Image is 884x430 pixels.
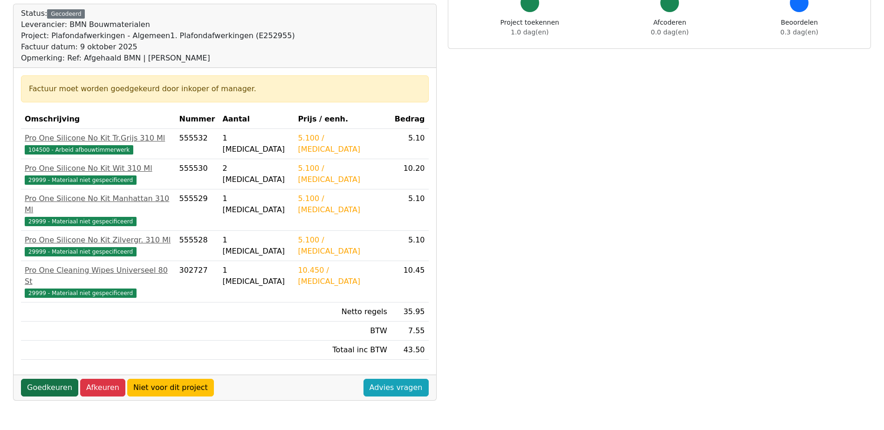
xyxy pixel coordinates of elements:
[222,235,290,257] div: 1 [MEDICAL_DATA]
[222,265,290,287] div: 1 [MEDICAL_DATA]
[25,235,172,246] div: Pro One Silicone No Kit Zilvergr. 310 Ml
[781,18,818,37] div: Beoordelen
[25,193,172,227] a: Pro One Silicone No Kit Manhattan 310 Ml29999 - Materiaal niet gespecificeerd
[391,231,429,261] td: 5.10
[25,163,172,174] div: Pro One Silicone No Kit Wit 310 Ml
[176,261,219,302] td: 302727
[219,110,294,129] th: Aantal
[781,28,818,36] span: 0.3 dag(en)
[25,193,172,215] div: Pro One Silicone No Kit Manhattan 310 Ml
[391,189,429,231] td: 5.10
[222,163,290,185] div: 2 [MEDICAL_DATA]
[25,289,137,298] span: 29999 - Materiaal niet gespecificeerd
[21,30,295,41] div: Project: Plafondafwerkingen - Algemeen1. Plafondafwerkingen (E252955)
[651,18,689,37] div: Afcoderen
[25,133,172,144] div: Pro One Silicone No Kit Tr.Grijs 310 Ml
[25,265,172,287] div: Pro One Cleaning Wipes Universeel 80 St
[21,379,78,396] a: Goedkeuren
[21,19,295,30] div: Leverancier: BMN Bouwmaterialen
[391,302,429,322] td: 35.95
[651,28,689,36] span: 0.0 dag(en)
[25,247,137,256] span: 29999 - Materiaal niet gespecificeerd
[222,193,290,215] div: 1 [MEDICAL_DATA]
[391,129,429,159] td: 5.10
[298,133,387,155] div: 5.100 / [MEDICAL_DATA]
[298,193,387,215] div: 5.100 / [MEDICAL_DATA]
[294,322,391,341] td: BTW
[21,53,295,64] div: Opmerking: Ref: Afgehaald BMN | [PERSON_NAME]
[176,231,219,261] td: 555528
[25,163,172,185] a: Pro One Silicone No Kit Wit 310 Ml29999 - Materiaal niet gespecificeerd
[222,133,290,155] div: 1 [MEDICAL_DATA]
[294,110,391,129] th: Prijs / eenh.
[176,129,219,159] td: 555532
[21,110,176,129] th: Omschrijving
[176,159,219,189] td: 555530
[25,133,172,155] a: Pro One Silicone No Kit Tr.Grijs 310 Ml104500 - Arbeid afbouwtimmerwerk
[176,110,219,129] th: Nummer
[25,235,172,257] a: Pro One Silicone No Kit Zilvergr. 310 Ml29999 - Materiaal niet gespecificeerd
[298,235,387,257] div: 5.100 / [MEDICAL_DATA]
[127,379,214,396] a: Niet voor dit project
[21,8,295,64] div: Status:
[25,217,137,226] span: 29999 - Materiaal niet gespecificeerd
[294,341,391,360] td: Totaal inc BTW
[298,163,387,185] div: 5.100 / [MEDICAL_DATA]
[25,265,172,298] a: Pro One Cleaning Wipes Universeel 80 St29999 - Materiaal niet gespecificeerd
[29,83,421,94] div: Factuur moet worden goedgekeurd door inkoper of manager.
[511,28,548,36] span: 1.0 dag(en)
[176,189,219,231] td: 555529
[80,379,125,396] a: Afkeuren
[500,18,559,37] div: Project toekennen
[363,379,429,396] a: Advies vragen
[391,159,429,189] td: 10.20
[391,341,429,360] td: 43.50
[391,322,429,341] td: 7.55
[391,110,429,129] th: Bedrag
[298,265,387,287] div: 10.450 / [MEDICAL_DATA]
[294,302,391,322] td: Netto regels
[21,41,295,53] div: Factuur datum: 9 oktober 2025
[47,9,85,19] div: Gecodeerd
[25,175,137,185] span: 29999 - Materiaal niet gespecificeerd
[25,145,133,155] span: 104500 - Arbeid afbouwtimmerwerk
[391,261,429,302] td: 10.45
